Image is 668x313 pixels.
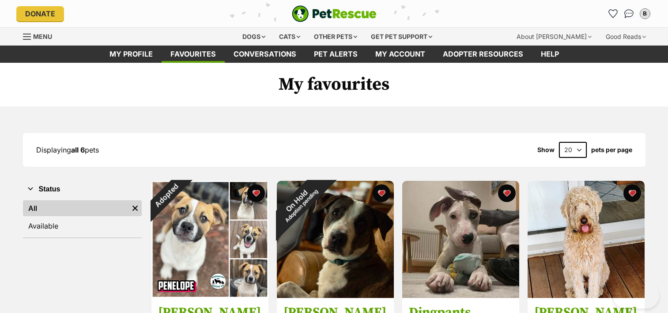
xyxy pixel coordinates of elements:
strong: all 6 [71,145,85,154]
span: Adoption pending [284,188,319,224]
div: Good Reads [600,28,652,46]
a: Adopted [151,291,268,300]
a: Conversations [622,7,636,21]
button: My account [638,7,652,21]
div: Other pets [308,28,363,46]
img: chat-41dd97257d64d25036548639549fe6c8038ab92f7586957e7f3b1b290dea8141.svg [624,9,634,18]
div: Adopted [140,169,192,222]
img: Penelope [151,181,268,298]
a: Menu [23,28,58,44]
a: Pet alerts [305,46,366,63]
div: Status [23,198,142,237]
div: Cats [273,28,306,46]
button: favourite [623,184,641,202]
a: conversations [225,46,305,63]
div: Get pet support [365,28,438,46]
button: favourite [373,184,390,202]
label: pets per page [591,146,632,153]
div: On Hold [260,164,337,241]
a: My profile [101,46,162,63]
span: Show [537,146,555,153]
ul: Account quick links [606,7,652,21]
iframe: Help Scout Beacon - Open [613,282,659,309]
button: favourite [498,184,516,202]
a: Favourites [606,7,620,21]
div: About [PERSON_NAME] [510,28,598,46]
a: Favourites [162,46,225,63]
img: Bundy [277,181,394,298]
a: Adopter resources [434,46,532,63]
a: Help [532,46,568,63]
a: Remove filter [128,200,142,216]
div: Dogs [236,28,272,46]
a: Donate [16,6,64,21]
button: Status [23,183,142,195]
a: Available [23,218,142,234]
span: Displaying pets [36,145,99,154]
img: Marshall Uffelman [528,181,645,298]
button: favourite [247,184,265,202]
img: logo-e224e6f780fb5917bec1dbf3a21bbac754714ae5b6737aabdf751b685950b380.svg [292,5,377,22]
a: On HoldAdoption pending [277,291,394,300]
div: B [641,9,649,18]
img: Dingpants [402,181,519,298]
a: PetRescue [292,5,377,22]
a: My account [366,46,434,63]
span: Menu [33,33,52,40]
a: All [23,200,128,216]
